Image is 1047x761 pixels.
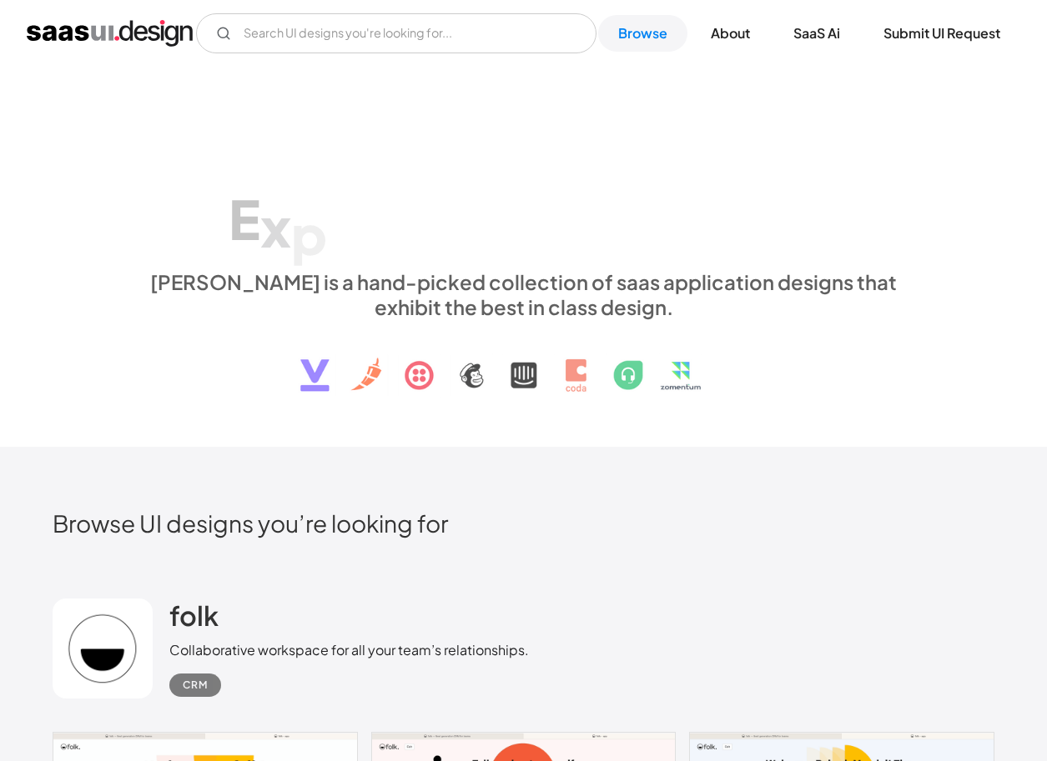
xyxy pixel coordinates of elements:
[773,15,860,52] a: SaaS Ai
[53,508,995,538] h2: Browse UI designs you’re looking for
[260,194,291,258] div: x
[196,13,596,53] form: Email Form
[140,269,908,319] div: [PERSON_NAME] is a hand-picked collection of saas application designs that exhibit the best in cl...
[169,598,219,632] h2: folk
[27,20,193,47] a: home
[691,15,770,52] a: About
[271,319,777,406] img: text, icon, saas logo
[140,124,908,253] h1: Explore SaaS UI design patterns & interactions.
[183,675,208,695] div: CRM
[196,13,596,53] input: Search UI designs you're looking for...
[229,187,260,251] div: E
[169,598,219,640] a: folk
[291,202,327,266] div: p
[598,15,687,52] a: Browse
[169,640,529,660] div: Collaborative workspace for all your team’s relationships.
[863,15,1020,52] a: Submit UI Request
